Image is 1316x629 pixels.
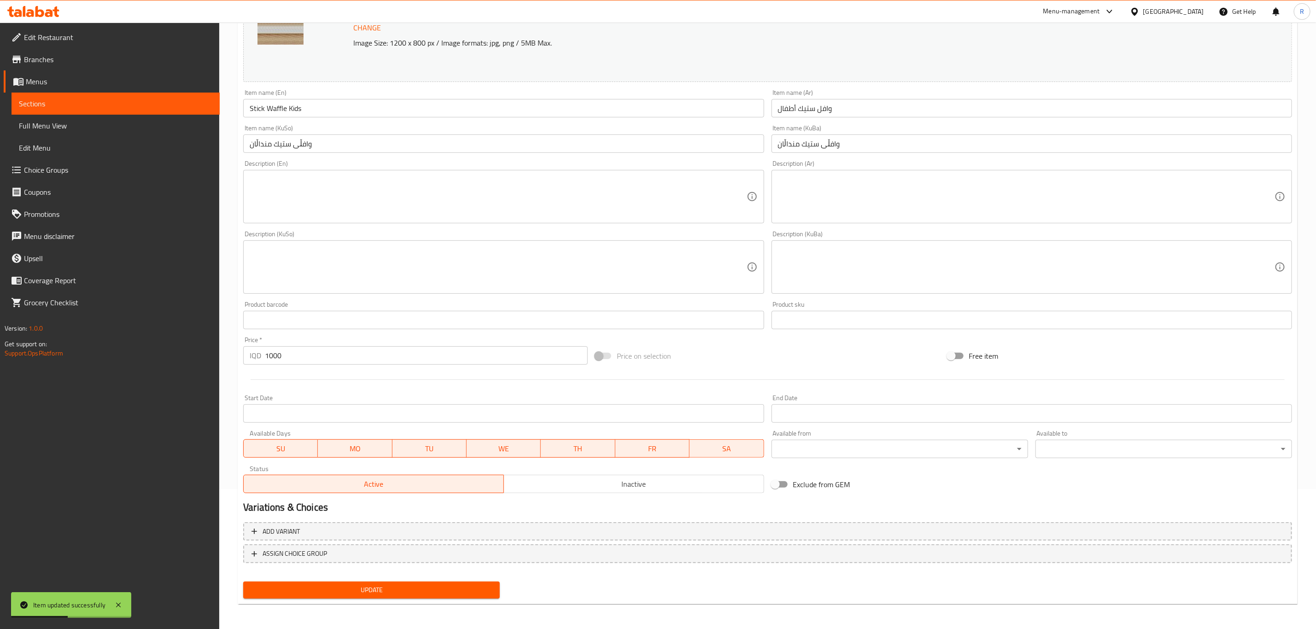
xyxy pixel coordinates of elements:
h2: Variations & Choices [243,501,1292,514]
a: Menu disclaimer [4,225,220,247]
span: ASSIGN CHOICE GROUP [263,548,327,559]
span: SA [693,442,760,455]
button: SU [243,439,318,458]
a: Full Menu View [12,115,220,137]
button: ASSIGN CHOICE GROUP [243,544,1292,563]
button: Add variant [243,522,1292,541]
span: Inactive [508,478,760,491]
a: Choice Groups [4,159,220,181]
input: Enter name En [243,99,764,117]
div: Item updated successfully [33,600,105,610]
input: Enter name Ar [772,99,1292,117]
span: Exclude from GEM [793,479,850,490]
span: Version: [5,322,27,334]
button: SA [690,439,764,458]
a: Coverage Report [4,269,220,291]
a: Coupons [4,181,220,203]
span: Coupons [24,186,212,198]
input: Please enter product barcode [243,311,764,329]
input: Enter name KuBa [772,134,1292,153]
span: Grocery Checklist [24,297,212,308]
span: WE [470,442,537,455]
span: Edit Menu [19,142,212,153]
a: Promotions [4,203,220,225]
button: Update [243,582,500,599]
a: Branches [4,48,220,70]
span: Change [353,21,381,35]
span: FR [619,442,686,455]
div: [GEOGRAPHIC_DATA] [1143,6,1204,17]
span: Price on selection [617,350,671,361]
input: Enter name KuSo [243,134,764,153]
span: Edit Restaurant [24,32,212,43]
a: Support.OpsPlatform [5,347,63,359]
a: Edit Menu [12,137,220,159]
span: Upsell [24,253,212,264]
p: Image Size: 1200 x 800 px / Image formats: jpg, png / 5MB Max. [350,37,1115,48]
div: Menu-management [1043,6,1100,17]
span: Branches [24,54,212,65]
span: MO [322,442,388,455]
span: Choice Groups [24,164,212,175]
span: Menu disclaimer [24,231,212,242]
a: Grocery Checklist [4,291,220,314]
span: Sections [19,98,212,109]
span: Get support on: [5,338,47,350]
button: MO [318,439,392,458]
span: TH [544,442,611,455]
a: Sections [12,93,220,115]
span: Promotions [24,209,212,220]
a: Edit Restaurant [4,26,220,48]
p: IQD [250,350,261,361]
span: SU [247,442,314,455]
a: Upsell [4,247,220,269]
button: TH [541,439,615,458]
a: Menus [4,70,220,93]
button: WE [467,439,541,458]
span: Coverage Report [24,275,212,286]
button: FR [615,439,690,458]
span: Add variant [263,526,300,537]
div: ​ [772,440,1028,458]
div: ​ [1035,440,1292,458]
button: Inactive [503,475,764,493]
button: Active [243,475,504,493]
span: R [1300,6,1304,17]
span: 1.0.0 [29,322,43,334]
span: Active [247,478,500,491]
span: TU [396,442,463,455]
button: Change [350,18,385,37]
span: Menus [26,76,212,87]
span: Update [251,584,492,596]
span: Full Menu View [19,120,212,131]
button: TU [392,439,467,458]
span: Free item [969,350,999,361]
input: Please enter price [265,346,588,365]
input: Please enter product sku [772,311,1292,329]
